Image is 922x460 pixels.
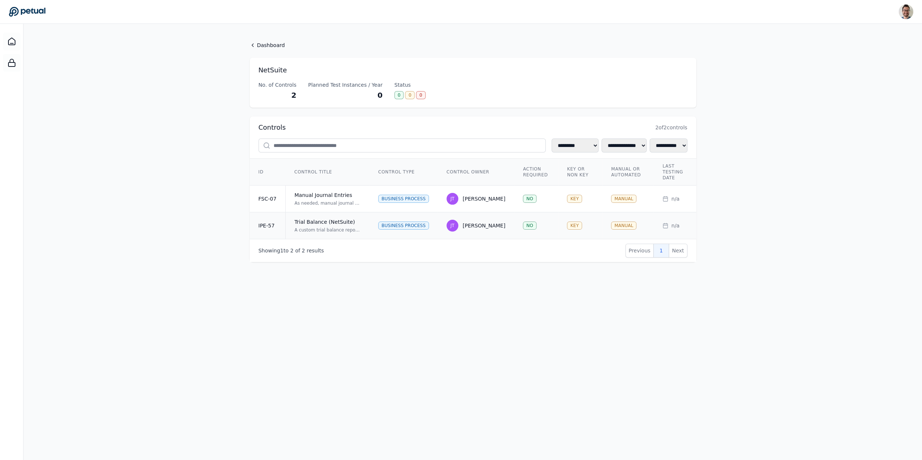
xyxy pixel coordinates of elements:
[250,212,286,239] td: IPE-57
[3,33,21,50] a: Dashboard
[625,244,654,258] button: Previous
[463,222,505,229] div: [PERSON_NAME]
[514,159,558,186] th: Action Required
[463,195,505,202] div: [PERSON_NAME]
[378,222,429,230] div: Business Process
[438,159,514,186] th: Control Owner
[899,4,913,19] img: Eliot Walker
[654,159,705,186] th: Last Testing Date
[558,159,602,186] th: Key or Non Key
[394,81,426,89] div: Status
[669,244,687,258] button: Next
[258,122,286,133] h2: Controls
[611,195,636,203] div: MANUAL
[294,227,361,233] div: A custom trial balance report is generated from NetSuite on a monthly basis. This report provides...
[258,81,297,89] div: No. of Controls
[653,244,669,258] button: 1
[450,223,454,229] span: JT
[258,247,324,254] p: Showing to of results
[294,218,361,226] div: Trial Balance (NetSuite)
[662,195,696,202] div: n/a
[280,248,283,254] span: 1
[250,42,696,49] a: Dashboard
[308,90,383,100] div: 0
[9,7,46,17] a: Go to Dashboard
[258,169,264,175] span: ID
[405,91,415,99] div: 0
[611,222,636,230] div: MANUAL
[523,195,536,203] div: NO
[655,124,687,131] span: 2 of 2 controls
[290,248,293,254] span: 2
[394,91,404,99] div: 0
[258,90,297,100] div: 2
[378,195,429,203] div: Business Process
[3,54,21,72] a: SOC
[567,222,582,230] div: KEY
[450,196,454,202] span: JT
[308,81,383,89] div: Planned Test Instances / Year
[523,222,536,230] div: NO
[369,159,438,186] th: Control Type
[662,222,696,229] div: n/a
[625,244,687,258] nav: Pagination
[294,191,361,199] div: Manual Journal Entries
[258,65,687,75] h1: NetSuite
[302,248,305,254] span: 2
[294,200,361,206] div: As needed, manual journal entries are prepared in NetSuite along with supporting documentation co...
[250,186,286,212] td: FSC-07
[602,159,654,186] th: Manual or Automated
[567,195,582,203] div: KEY
[294,169,332,175] span: Control Title
[416,91,426,99] div: 0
